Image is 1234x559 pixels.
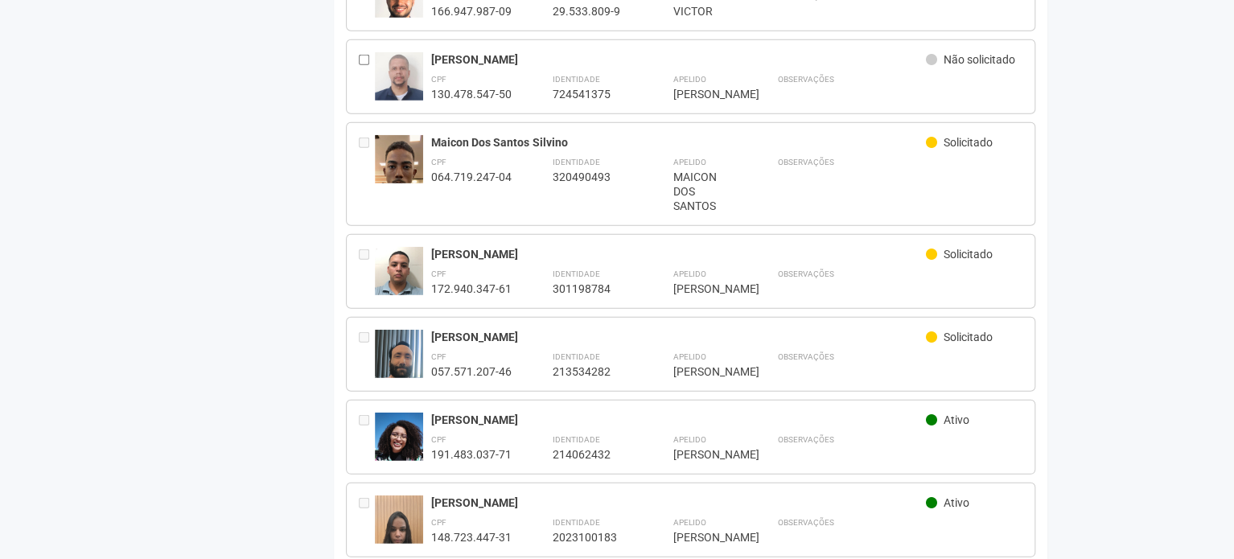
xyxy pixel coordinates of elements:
strong: Observações [777,435,833,444]
strong: Apelido [673,158,705,166]
strong: Observações [777,518,833,527]
strong: Apelido [673,518,705,527]
div: [PERSON_NAME] [431,247,926,261]
div: [PERSON_NAME] [431,52,926,67]
div: VICTOR [673,4,737,18]
div: [PERSON_NAME] [431,330,926,344]
div: [PERSON_NAME] [673,447,737,462]
div: Entre em contato com a Aministração para solicitar o cancelamento ou 2a via [359,247,375,296]
div: 064.719.247-04 [431,170,512,184]
img: user.jpg [375,135,423,221]
strong: CPF [431,269,446,278]
strong: Apelido [673,352,705,361]
div: [PERSON_NAME] [431,413,926,427]
div: 191.483.037-71 [431,447,512,462]
strong: Identidade [552,269,599,278]
strong: Apelido [673,435,705,444]
div: [PERSON_NAME] [673,282,737,296]
span: Não solicitado [944,53,1015,66]
div: Maicon Dos Santos Silvino [431,135,926,150]
strong: Identidade [552,75,599,84]
strong: CPF [431,352,446,361]
div: 301198784 [552,282,632,296]
div: 2023100183 [552,530,632,545]
span: Solicitado [944,331,993,343]
div: [PERSON_NAME] [673,530,737,545]
img: user.jpg [375,413,423,477]
strong: CPF [431,518,446,527]
div: 213534282 [552,364,632,379]
div: 166.947.987-09 [431,4,512,18]
strong: CPF [431,158,446,166]
strong: Observações [777,352,833,361]
div: [PERSON_NAME] [673,364,737,379]
strong: Identidade [552,518,599,527]
span: Solicitado [944,136,993,149]
div: 172.940.347-61 [431,282,512,296]
strong: Apelido [673,75,705,84]
span: Ativo [944,413,969,426]
strong: Observações [777,75,833,84]
img: user.jpg [375,330,423,416]
div: Entre em contato com a Aministração para solicitar o cancelamento ou 2a via [359,135,375,213]
strong: Identidade [552,352,599,361]
div: 29.533.809-9 [552,4,632,18]
strong: Apelido [673,269,705,278]
div: [PERSON_NAME] [431,495,926,510]
div: Entre em contato com a Aministração para solicitar o cancelamento ou 2a via [359,495,375,545]
div: 320490493 [552,170,632,184]
div: Entre em contato com a Aministração para solicitar o cancelamento ou 2a via [359,330,375,379]
span: Solicitado [944,248,993,261]
div: 057.571.207-46 [431,364,512,379]
div: 214062432 [552,447,632,462]
strong: Observações [777,269,833,278]
img: user.jpg [375,247,423,311]
div: 148.723.447-31 [431,530,512,545]
img: user.jpg [375,52,423,113]
span: Ativo [944,496,969,509]
div: 724541375 [552,87,632,101]
strong: Identidade [552,435,599,444]
strong: Identidade [552,158,599,166]
div: MAICON DOS SANTOS [673,170,737,213]
div: Entre em contato com a Aministração para solicitar o cancelamento ou 2a via [359,413,375,462]
strong: CPF [431,435,446,444]
strong: Observações [777,158,833,166]
div: 130.478.547-50 [431,87,512,101]
div: [PERSON_NAME] [673,87,737,101]
strong: CPF [431,75,446,84]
